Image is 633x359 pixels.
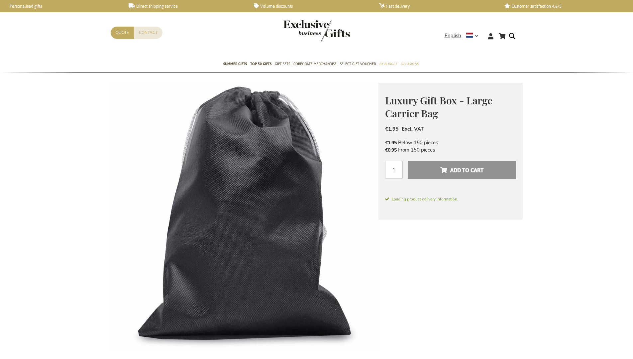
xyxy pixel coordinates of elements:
[293,60,337,67] span: Corporate Merchandise
[250,56,271,73] a: TOP 50 Gifts
[385,161,403,179] input: Qty
[385,139,516,146] li: Below 150 pieces
[385,196,516,202] span: Loading product delivery information.
[283,20,317,42] a: store logo
[293,56,337,73] a: Corporate Merchandise
[134,27,162,39] a: Contact
[385,94,492,120] span: Luxury Gift Box - Large Carrier Bag
[445,32,461,40] span: English
[275,56,290,73] a: Gift Sets
[385,147,397,153] span: €0.95
[400,60,418,67] span: Occasions
[379,60,397,67] span: By Budget
[254,3,369,9] a: Volume discounts
[379,56,397,73] a: By Budget
[340,60,376,67] span: Select Gift Voucher
[111,27,134,39] a: Quote
[250,60,271,67] span: TOP 50 Gifts
[385,126,398,132] span: €1.95
[129,3,243,9] a: Direct shipping service
[223,56,247,73] a: Summer Gifts
[385,140,397,146] span: €1.95
[283,20,350,42] img: Exclusive Business gifts logo
[111,83,378,351] img: Zwarte geschenkverpakking
[223,60,247,67] span: Summer Gifts
[275,60,290,67] span: Gift Sets
[3,3,118,9] a: Personalised gifts
[400,56,418,73] a: Occasions
[504,3,619,9] a: Customer satisfaction 4,6/5
[385,146,516,154] li: From 150 pieces
[340,56,376,73] a: Select Gift Voucher
[379,3,494,9] a: Fast delivery
[402,126,424,132] span: Excl. VAT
